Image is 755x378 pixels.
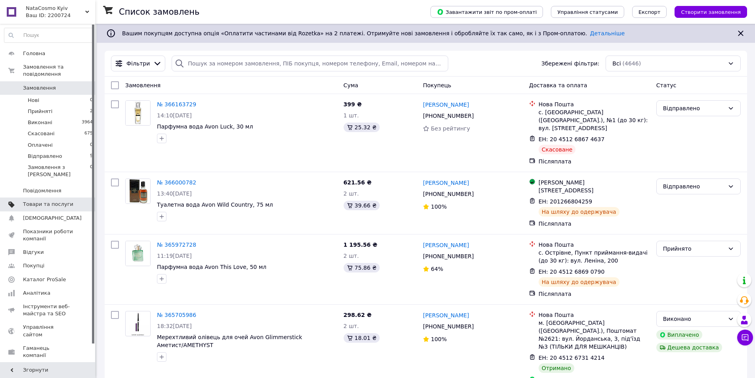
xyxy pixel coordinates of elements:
[82,119,93,126] span: 3964
[125,311,151,336] a: Фото товару
[638,9,661,15] span: Експорт
[529,82,587,88] span: Доставка та оплата
[157,201,273,208] a: Туалетна вода Avon Wild Country, 75 мл
[344,101,362,107] span: 399 ₴
[23,201,73,208] span: Товари та послуги
[539,277,619,287] div: На шляху до одержувача
[632,6,667,18] button: Експорт
[421,251,475,262] div: [PHONE_NUMBER]
[656,330,702,340] div: Виплачено
[431,336,447,342] span: 100%
[344,112,359,119] span: 1 шт.
[28,130,55,137] span: Скасовані
[90,142,93,149] span: 0
[344,82,358,88] span: Cума
[28,142,53,149] span: Оплачені
[26,12,95,19] div: Ваш ID: 2200724
[539,355,605,361] span: ЕН: 20 4512 6731 4214
[157,312,196,318] a: № 365705986
[157,253,192,259] span: 11:19[DATE]
[539,186,650,194] div: [STREET_ADDRESS]
[344,323,359,329] span: 2 шт.
[539,157,650,165] div: Післяплата
[125,178,151,204] a: Фото товару
[157,334,302,348] a: Мерехтливий олівець для очей Avon Glimmerstick Аметист/AMETHYST
[157,242,196,248] a: № 365972728
[539,136,605,142] span: ЕН: 20 4512 6867 4637
[430,6,543,18] button: Завантажити звіт по пром-оплаті
[23,262,44,269] span: Покупці
[539,269,605,275] span: ЕН: 20 4512 6869 0790
[344,242,378,248] span: 1 195.56 ₴
[423,101,469,109] a: [PERSON_NAME]
[423,311,469,319] a: [PERSON_NAME]
[675,6,747,18] button: Створити замовлення
[539,290,650,298] div: Післяплата
[28,97,39,104] span: Нові
[28,164,90,178] span: Замовлення з [PERSON_NAME]
[656,343,722,352] div: Дешева доставка
[431,266,443,272] span: 64%
[344,263,380,272] div: 75.86 ₴
[541,59,599,67] span: Збережені фільтри:
[539,319,650,351] div: м. [GEOGRAPHIC_DATA] ([GEOGRAPHIC_DATA].), Поштомат №2621: вул. Йорданська, 3, під'їзд №3 (ТІЛЬКИ...
[126,101,150,125] img: Фото товару
[423,179,469,187] a: [PERSON_NAME]
[539,241,650,249] div: Нова Пошта
[423,241,469,249] a: [PERSON_NAME]
[663,315,724,323] div: Виконано
[539,311,650,319] div: Нова Пошта
[539,178,650,186] div: [PERSON_NAME]
[23,50,45,57] span: Головна
[539,220,650,228] div: Післяплата
[663,104,724,113] div: Відправлено
[157,264,266,270] a: Парфумна вода Avon This Love, 50 мл
[125,82,161,88] span: Замовлення
[23,290,50,297] span: Аналітика
[28,153,62,160] span: Відправлено
[90,108,93,115] span: 2
[23,215,82,222] span: [DEMOGRAPHIC_DATA]
[23,228,73,242] span: Показники роботи компанії
[344,253,359,259] span: 2 шт.
[23,84,56,92] span: Замовлення
[172,56,448,71] input: Пошук за номером замовлення, ПІБ покупця, номером телефону, Email, номером накладної
[125,100,151,126] a: Фото товару
[421,321,475,332] div: [PHONE_NUMBER]
[23,303,73,317] span: Інструменти веб-майстра та SEO
[590,30,625,36] a: Детальніше
[551,6,624,18] button: Управління статусами
[539,363,574,373] div: Отримано
[737,330,753,345] button: Чат з покупцем
[344,190,359,197] span: 2 шт.
[557,9,618,15] span: Управління статусами
[84,130,93,137] span: 675
[28,108,52,115] span: Прийняті
[344,333,380,343] div: 18.01 ₴
[344,123,380,132] div: 25.32 ₴
[157,101,196,107] a: № 366163729
[26,5,85,12] span: NataCosmo Kyiv
[437,8,537,15] span: Завантажити звіт по пром-оплаті
[126,59,150,67] span: Фільтри
[663,182,724,191] div: Відправлено
[667,8,747,15] a: Створити замовлення
[681,9,741,15] span: Створити замовлення
[421,110,475,121] div: [PHONE_NUMBER]
[539,249,650,265] div: с. Острівне, Пункт приймання-видачі (до 30 кг): вул. Леніна, 200
[656,82,677,88] span: Статус
[539,100,650,108] div: Нова Пошта
[119,7,199,17] h1: Список замовлень
[23,63,95,78] span: Замовлення та повідомлення
[623,60,641,67] span: (4646)
[90,164,93,178] span: 0
[431,203,447,210] span: 100%
[127,311,149,336] img: Фото товару
[23,324,73,338] span: Управління сайтом
[157,112,192,119] span: 14:10[DATE]
[539,198,592,205] span: ЕН: 201266804259
[23,187,61,194] span: Повідомлення
[157,179,196,186] a: № 366000782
